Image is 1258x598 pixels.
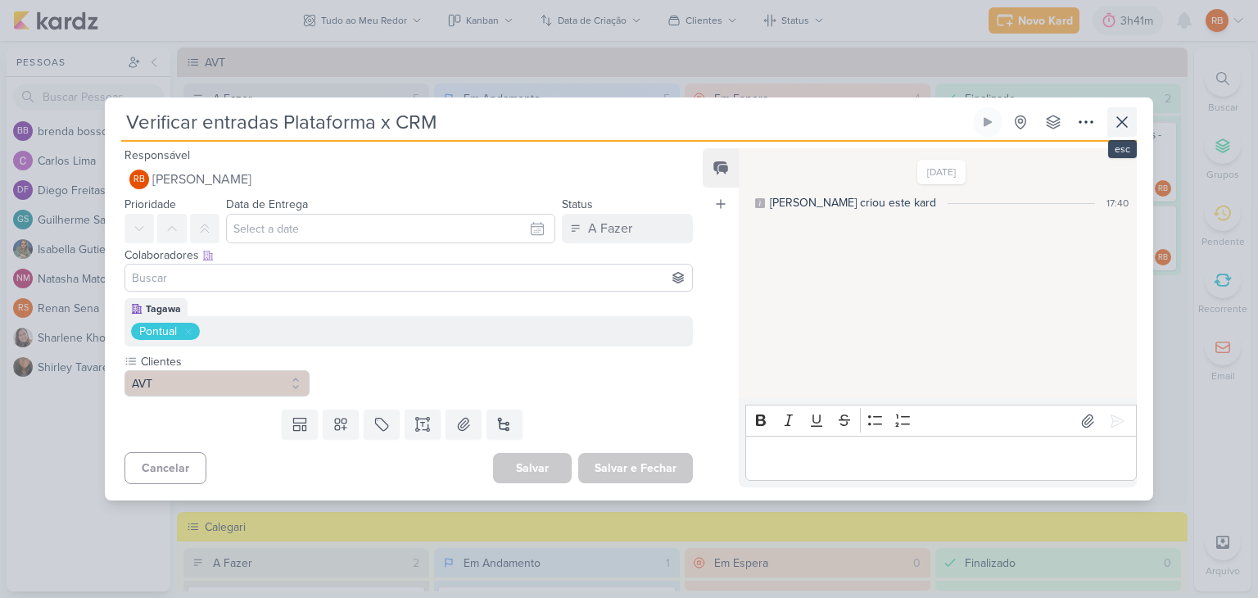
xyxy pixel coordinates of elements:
[124,148,190,162] label: Responsável
[129,268,689,288] input: Buscar
[588,219,632,238] div: A Fazer
[133,175,145,184] p: RB
[139,323,177,340] div: Pontual
[139,353,310,370] label: Clientes
[124,197,176,211] label: Prioridade
[745,436,1137,481] div: Editor editing area: main
[121,107,970,137] input: Kard Sem Título
[226,214,555,243] input: Select a date
[124,370,310,396] button: AVT
[124,452,206,484] button: Cancelar
[981,116,994,129] div: Ligar relógio
[129,170,149,189] div: Rogerio Bispo
[1106,196,1129,211] div: 17:40
[745,405,1137,437] div: Editor toolbar
[226,197,308,211] label: Data de Entrega
[562,197,593,211] label: Status
[1108,140,1137,158] div: esc
[562,214,693,243] button: A Fazer
[124,247,693,264] div: Colaboradores
[124,165,693,194] button: RB [PERSON_NAME]
[152,170,251,189] span: [PERSON_NAME]
[146,301,181,316] div: Tagawa
[770,194,936,211] div: [PERSON_NAME] criou este kard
